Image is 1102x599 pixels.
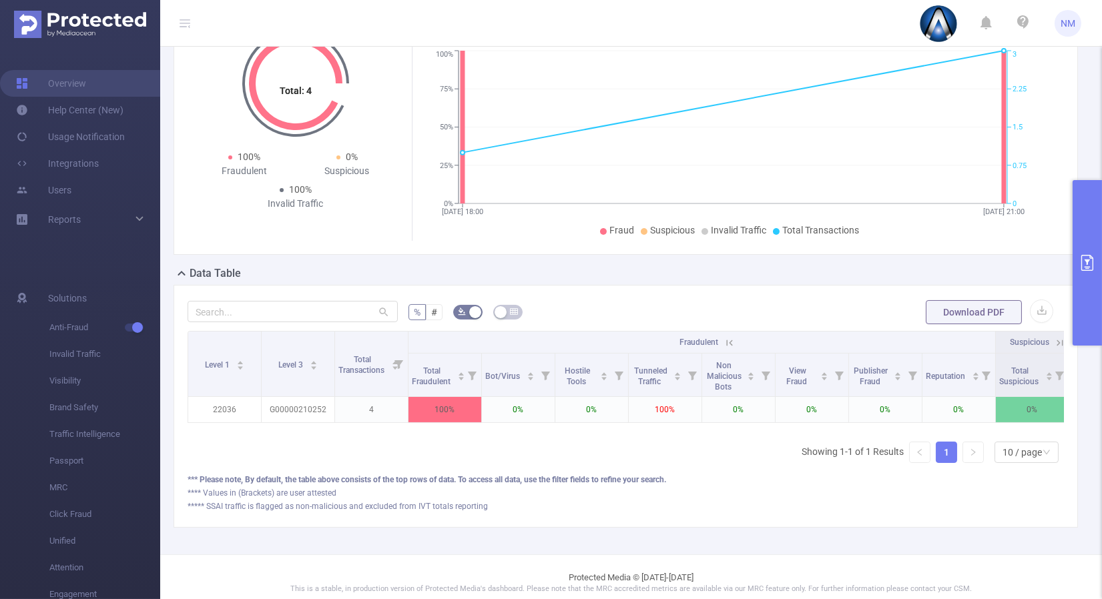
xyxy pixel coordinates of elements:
i: Filter menu [536,354,555,396]
div: Sort [894,370,902,378]
span: 0% [346,151,358,162]
i: icon: caret-down [972,375,979,379]
button: Download PDF [926,300,1022,324]
i: icon: caret-down [674,375,681,379]
i: icon: caret-down [748,375,755,379]
i: icon: caret-down [457,375,465,379]
a: Integrations [16,150,99,177]
i: icon: caret-up [821,370,828,374]
p: G00000210252 [262,397,334,422]
div: Fraudulent [193,164,296,178]
i: icon: caret-up [748,370,755,374]
span: Fraudulent [679,338,718,347]
i: Filter menu [463,354,481,396]
div: Suspicious [296,164,398,178]
tspan: 0 [1013,199,1017,208]
span: MRC [49,474,160,501]
i: Filter menu [756,354,775,396]
i: icon: caret-up [601,370,608,374]
i: Filter menu [903,354,922,396]
tspan: 1.5 [1013,123,1023,132]
span: View Fraud [786,366,809,386]
span: Passport [49,448,160,474]
i: icon: caret-down [310,364,317,368]
div: 10 / page [1003,442,1042,462]
li: 1 [936,442,957,463]
i: Filter menu [1050,354,1069,396]
p: 0% [482,397,555,422]
i: icon: table [510,308,518,316]
span: Suspicious [650,225,695,235]
i: icon: bg-colors [458,308,466,316]
span: Unified [49,528,160,554]
tspan: 50% [440,123,453,132]
i: Filter menu [830,354,848,396]
span: Total Suspicious [999,366,1041,386]
span: Hostile Tools [565,366,590,386]
p: 0% [996,397,1069,422]
span: Brand Safety [49,394,160,421]
span: Fraud [609,225,634,235]
tspan: [DATE] 21:00 [983,207,1025,216]
div: **** Values in (Brackets) are user attested [188,487,1064,499]
div: Invalid Traffic [244,197,347,211]
i: icon: left [916,448,924,456]
span: % [414,307,421,318]
span: Attention [49,554,160,581]
span: Solutions [48,285,87,312]
i: Filter menu [609,354,628,396]
li: Showing 1-1 of 1 Results [802,442,904,463]
img: Protected Media [14,11,146,38]
a: Reports [48,206,81,233]
i: icon: right [969,448,977,456]
div: Sort [673,370,681,378]
span: Non Malicious Bots [707,361,742,392]
tspan: 100% [436,51,453,59]
a: Help Center (New) [16,97,123,123]
span: 100% [289,184,312,195]
span: Visibility [49,368,160,394]
i: Filter menu [389,332,408,396]
p: 22036 [188,397,261,422]
a: Overview [16,70,86,97]
p: 0% [849,397,922,422]
p: 0% [922,397,995,422]
span: Bot/Virus [485,372,522,381]
input: Search... [188,301,398,322]
li: Previous Page [909,442,930,463]
i: icon: caret-down [236,364,244,368]
p: 100% [408,397,481,422]
tspan: 75% [440,85,453,93]
i: Filter menu [977,354,995,396]
span: Total Transactions [782,225,859,235]
tspan: 0.75 [1013,161,1027,170]
div: Sort [600,370,608,378]
tspan: Total: 4 [280,85,312,96]
span: Level 3 [278,360,305,370]
i: icon: caret-up [674,370,681,374]
span: Anti-Fraud [49,314,160,341]
span: Traffic Intelligence [49,421,160,448]
tspan: [DATE] 18:00 [442,207,483,216]
span: # [431,307,437,318]
i: icon: caret-up [457,370,465,374]
p: This is a stable, in production version of Protected Media's dashboard. Please note that the MRC ... [194,584,1069,595]
tspan: 2.25 [1013,85,1027,93]
span: Level 1 [205,360,232,370]
p: 0% [702,397,775,422]
div: Sort [236,359,244,367]
p: 0% [555,397,628,422]
i: icon: caret-down [527,375,534,379]
span: Reports [48,214,81,225]
div: Sort [747,370,755,378]
i: icon: caret-up [894,370,902,374]
span: NM [1061,10,1075,37]
div: *** Please note, By default, the table above consists of the top rows of data. To access all data... [188,474,1064,486]
i: Filter menu [683,354,702,396]
i: icon: down [1043,448,1051,458]
tspan: 3 [1013,51,1017,59]
span: Total Transactions [338,355,386,375]
i: icon: caret-down [894,375,902,379]
li: Next Page [962,442,984,463]
span: Suspicious [1010,338,1049,347]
